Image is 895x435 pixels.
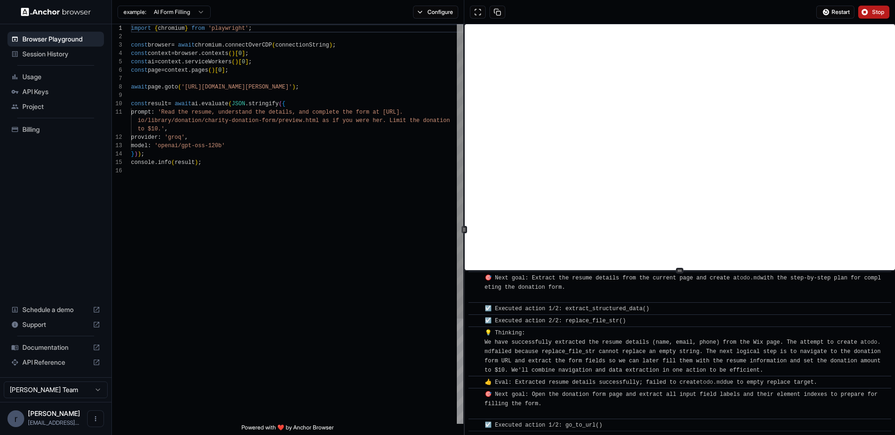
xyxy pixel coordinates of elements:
[872,8,885,16] span: Stop
[188,67,191,74] span: .
[22,34,100,44] span: Browser Playground
[112,142,122,150] div: 13
[181,59,185,65] span: .
[272,42,275,48] span: (
[7,355,104,370] div: API Reference
[131,50,148,57] span: const
[158,159,172,166] span: info
[473,328,478,338] span: ​
[154,25,158,32] span: {
[195,42,222,48] span: chromium
[248,59,252,65] span: ;
[232,50,235,57] span: )
[112,167,122,175] div: 16
[151,109,154,116] span: :
[238,50,241,57] span: 0
[228,101,232,107] span: (
[7,410,24,427] div: r
[141,151,145,157] span: ;
[112,49,122,58] div: 4
[131,42,148,48] span: const
[112,58,122,66] div: 5
[165,67,188,74] span: context
[22,72,100,82] span: Usage
[28,419,79,426] span: roi19953@gmail.com
[228,50,232,57] span: (
[245,50,248,57] span: ;
[185,134,188,141] span: ,
[198,159,201,166] span: ;
[161,84,165,90] span: .
[181,84,292,90] span: '[URL][DOMAIN_NAME][PERSON_NAME]'
[248,101,279,107] span: stringify
[282,101,285,107] span: {
[158,109,326,116] span: 'Read the resume, understand the details, and comp
[7,302,104,317] div: Schedule a demo
[245,59,248,65] span: ]
[858,6,889,19] button: Stop
[165,134,185,141] span: 'groq'
[131,143,148,149] span: model
[112,75,122,83] div: 7
[112,66,122,75] div: 6
[225,67,228,74] span: ;
[158,59,181,65] span: context
[7,122,104,137] div: Billing
[235,50,238,57] span: [
[473,316,478,326] span: ​
[192,67,208,74] span: pages
[292,84,296,90] span: )
[154,159,158,166] span: .
[112,33,122,41] div: 2
[242,59,245,65] span: 0
[485,275,881,300] span: 🎯 Next goal: Extract the resume details from the current page and create a with the step-by-step ...
[138,117,305,124] span: io/library/donation/charity-donation-form/preview.
[326,109,403,116] span: lete the form at [URL].
[138,126,165,132] span: to $10.'
[158,134,161,141] span: :
[198,50,201,57] span: .
[161,67,165,74] span: =
[473,273,478,283] span: ​
[131,84,148,90] span: await
[208,25,248,32] span: 'playwright'
[112,108,122,116] div: 11
[201,50,228,57] span: contexts
[221,42,225,48] span: .
[22,358,89,367] span: API Reference
[21,7,91,16] img: Anchor Logo
[241,424,334,435] span: Powered with ❤️ by Anchor Browser
[192,101,198,107] span: ai
[473,390,478,399] span: ​
[816,6,854,19] button: Restart
[134,151,138,157] span: )
[131,134,158,141] span: provider
[131,59,148,65] span: const
[22,102,100,111] span: Project
[158,25,185,32] span: chromium
[232,101,245,107] span: JSON
[154,143,225,149] span: 'openai/gpt-oss-120b'
[112,158,122,167] div: 15
[112,41,122,49] div: 3
[245,101,248,107] span: .
[215,67,218,74] span: [
[171,50,174,57] span: =
[7,69,104,84] div: Usage
[131,159,154,166] span: console
[178,42,195,48] span: await
[485,391,881,416] span: 🎯 Next goal: Open the donation form page and extract all input field labels and their element ind...
[473,378,478,387] span: ​
[192,25,205,32] span: from
[332,42,336,48] span: ;
[7,84,104,99] div: API Keys
[232,59,235,65] span: (
[148,59,154,65] span: ai
[131,109,151,116] span: prompt
[131,25,151,32] span: import
[275,42,329,48] span: connectionString
[22,125,100,134] span: Billing
[700,379,723,386] a: todo.md
[737,275,760,281] a: todo.md
[138,151,141,157] span: )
